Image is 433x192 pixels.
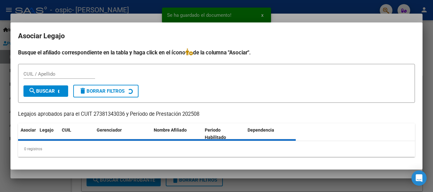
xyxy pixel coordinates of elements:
datatable-header-cell: Periodo Habilitado [202,123,245,144]
span: CUIL [62,127,71,133]
button: Borrar Filtros [73,85,139,97]
datatable-header-cell: CUIL [59,123,94,144]
datatable-header-cell: Nombre Afiliado [151,123,202,144]
span: Periodo Habilitado [205,127,226,140]
button: Buscar [23,85,68,97]
mat-icon: delete [79,87,87,95]
p: Legajos aprobados para el CUIT 27381343036 y Período de Prestación 202508 [18,110,415,118]
span: Legajo [40,127,54,133]
datatable-header-cell: Gerenciador [94,123,151,144]
div: 0 registros [18,141,415,157]
span: Gerenciador [97,127,122,133]
h4: Busque el afiliado correspondiente en la tabla y haga click en el ícono de la columna "Asociar". [18,48,415,57]
mat-icon: search [29,87,36,95]
h2: Asociar Legajo [18,30,415,42]
span: Asociar [21,127,36,133]
span: Buscar [29,88,55,94]
datatable-header-cell: Dependencia [245,123,296,144]
div: Open Intercom Messenger [411,170,427,186]
span: Borrar Filtros [79,88,125,94]
span: Nombre Afiliado [154,127,187,133]
datatable-header-cell: Legajo [37,123,59,144]
span: Dependencia [248,127,274,133]
datatable-header-cell: Asociar [18,123,37,144]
